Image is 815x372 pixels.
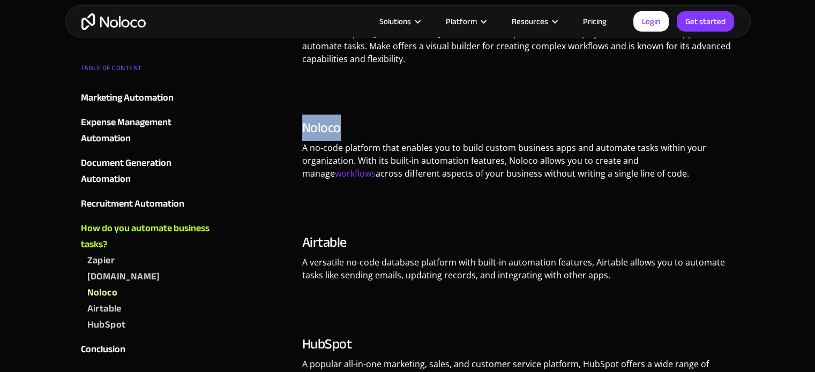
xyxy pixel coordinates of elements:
a: Marketing Automation [81,90,211,106]
a: Airtable [302,229,347,255]
p: A no-code platform that enables you to build custom business apps and automate tasks within your ... [302,141,735,188]
a: HubSpot [87,317,211,333]
a: Login [633,11,669,32]
a: How do you automate business tasks? [81,221,211,253]
p: ‍ [302,79,735,100]
a: Recruitment Automation [81,196,211,212]
div: [DOMAIN_NAME] [87,269,160,285]
div: Solutions [379,14,411,28]
a: home [81,13,146,30]
div: Noloco [87,285,117,301]
a: HubSpot [302,331,352,357]
div: Resources [512,14,548,28]
div: Resources [498,14,570,28]
p: Similar to Zapier, [DOMAIN_NAME] is an automation platform that helps you connect various apps an... [302,27,735,73]
div: TABLE OF CONTENT [81,60,211,81]
a: Expense Management Automation [81,115,211,147]
a: Get started [677,11,734,32]
a: Airtable [87,301,211,317]
a: workflows [335,168,376,179]
div: Zapier [87,253,115,269]
div: Recruitment Automation [81,196,184,212]
a: Noloco [87,285,211,301]
div: Platform [446,14,477,28]
a: Noloco [302,115,341,141]
a: Document Generation Automation [81,155,211,187]
div: Conclusion [81,341,125,358]
div: Solutions [366,14,432,28]
p: ‍ [302,193,735,214]
div: HubSpot [87,317,126,333]
p: A versatile no-code database platform with built-in automation features, Airtable allows you to a... [302,256,735,290]
div: Airtable [87,301,122,317]
a: Conclusion [81,341,211,358]
div: Marketing Automation [81,90,174,106]
div: Platform [432,14,498,28]
a: Zapier [87,253,211,269]
a: Pricing [570,14,620,28]
a: [DOMAIN_NAME] [87,269,211,285]
p: ‍ [302,295,735,316]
